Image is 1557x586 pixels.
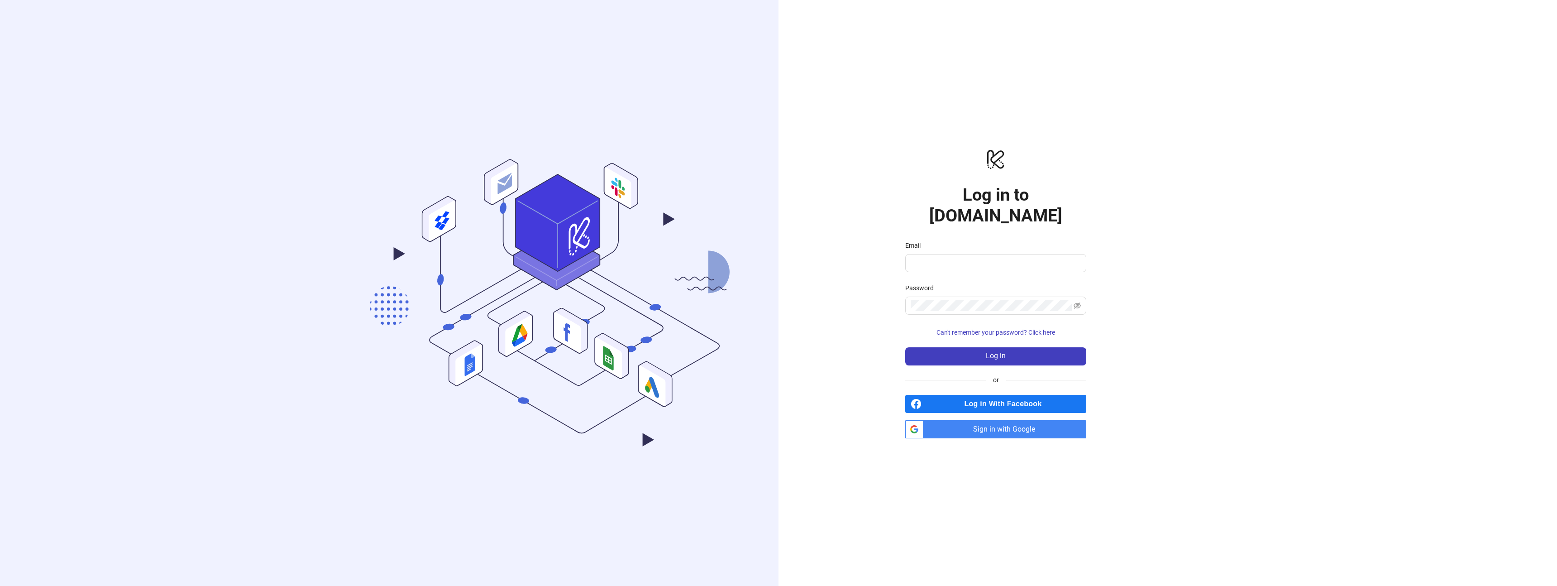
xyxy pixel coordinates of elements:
a: Log in With Facebook [905,395,1086,413]
h1: Log in to [DOMAIN_NAME] [905,184,1086,226]
label: Email [905,240,927,250]
span: Log in [986,352,1006,360]
span: Log in With Facebook [925,395,1086,413]
span: Can't remember your password? Click here [936,329,1055,336]
button: Can't remember your password? Click here [905,326,1086,340]
span: eye-invisible [1074,302,1081,309]
a: Sign in with Google [905,420,1086,438]
input: Password [911,300,1072,311]
label: Password [905,283,940,293]
span: or [986,375,1006,385]
span: Sign in with Google [927,420,1086,438]
a: Can't remember your password? Click here [905,329,1086,336]
input: Email [911,258,1079,269]
button: Log in [905,347,1086,365]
